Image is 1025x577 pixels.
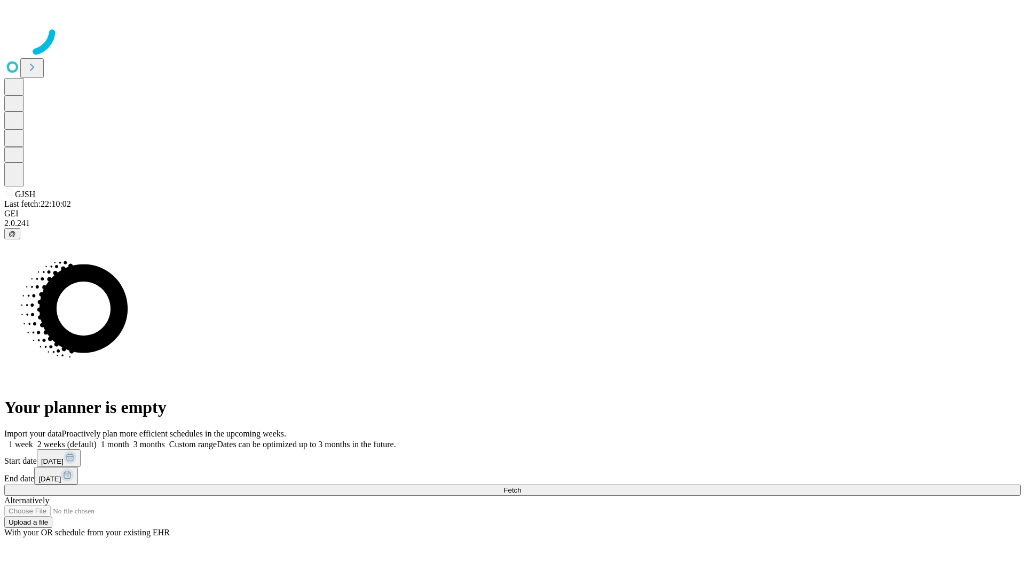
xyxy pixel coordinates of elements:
[15,190,35,199] span: GJSH
[37,449,81,467] button: [DATE]
[217,440,396,449] span: Dates can be optimized up to 3 months in the future.
[37,440,97,449] span: 2 weeks (default)
[4,449,1021,467] div: Start date
[62,429,286,438] span: Proactively plan more efficient schedules in the upcoming weeks.
[4,485,1021,496] button: Fetch
[4,209,1021,219] div: GEI
[169,440,217,449] span: Custom range
[4,219,1021,228] div: 2.0.241
[9,440,33,449] span: 1 week
[4,528,170,537] span: With your OR schedule from your existing EHR
[4,199,71,208] span: Last fetch: 22:10:02
[38,475,61,483] span: [DATE]
[503,486,521,494] span: Fetch
[101,440,129,449] span: 1 month
[4,397,1021,417] h1: Your planner is empty
[4,496,49,505] span: Alternatively
[9,230,16,238] span: @
[133,440,165,449] span: 3 months
[34,467,78,485] button: [DATE]
[4,517,52,528] button: Upload a file
[4,429,62,438] span: Import your data
[41,457,64,465] span: [DATE]
[4,467,1021,485] div: End date
[4,228,20,239] button: @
